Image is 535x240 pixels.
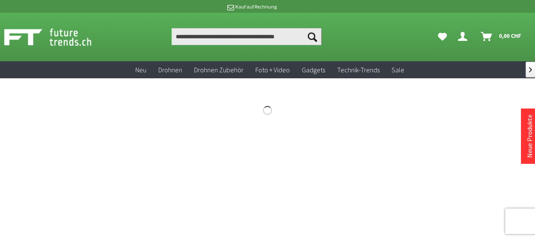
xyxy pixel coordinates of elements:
a: Drohnen [152,61,188,79]
a: Dein Konto [455,28,474,45]
a: Foto + Video [249,61,296,79]
span: Technik-Trends [337,66,380,74]
span: Drohnen Zubehör [194,66,243,74]
span: Foto + Video [255,66,290,74]
a: Neu [129,61,152,79]
a: Drohnen Zubehör [188,61,249,79]
a: Meine Favoriten [434,28,451,45]
span: Neu [135,66,146,74]
span:  [529,67,532,72]
a: Neue Produkte [525,114,534,158]
a: Technik-Trends [331,61,386,79]
button: Suchen [303,28,321,45]
span: Sale [392,66,404,74]
span: Drohnen [158,66,182,74]
input: Produkt, Marke, Kategorie, EAN, Artikelnummer… [172,28,321,45]
span: Gadgets [302,66,325,74]
a: Gadgets [296,61,331,79]
span: 0,00 CHF [499,29,521,43]
a: Sale [386,61,410,79]
img: Shop Futuretrends - zur Startseite wechseln [4,26,110,48]
a: Warenkorb [478,28,526,45]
